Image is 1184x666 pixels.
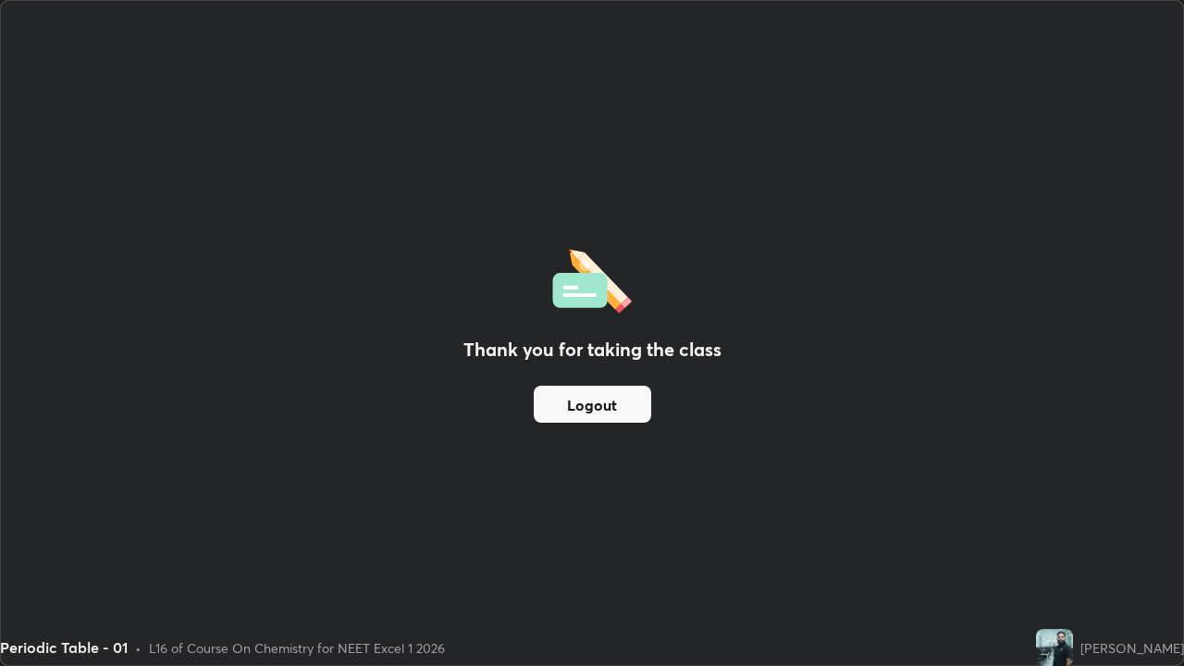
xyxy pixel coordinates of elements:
h2: Thank you for taking the class [463,336,721,364]
div: L16 of Course On Chemistry for NEET Excel 1 2026 [149,638,445,658]
div: [PERSON_NAME] [1080,638,1184,658]
div: • [135,638,142,658]
img: offlineFeedback.1438e8b3.svg [552,243,632,314]
img: 458855d34a904919bf64d220e753158f.jpg [1036,629,1073,666]
button: Logout [534,386,651,423]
